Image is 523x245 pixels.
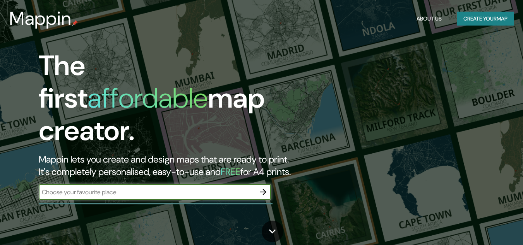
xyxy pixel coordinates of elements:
[72,20,78,26] img: mappin-pin
[457,12,514,26] button: Create yourmap
[39,153,300,178] h2: Mappin lets you create and design maps that are ready to print. It's completely personalised, eas...
[9,8,72,29] h3: Mappin
[221,166,240,178] h5: FREE
[413,12,445,26] button: About Us
[39,188,255,197] input: Choose your favourite place
[39,50,300,153] h1: The first map creator.
[87,80,208,116] h1: affordable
